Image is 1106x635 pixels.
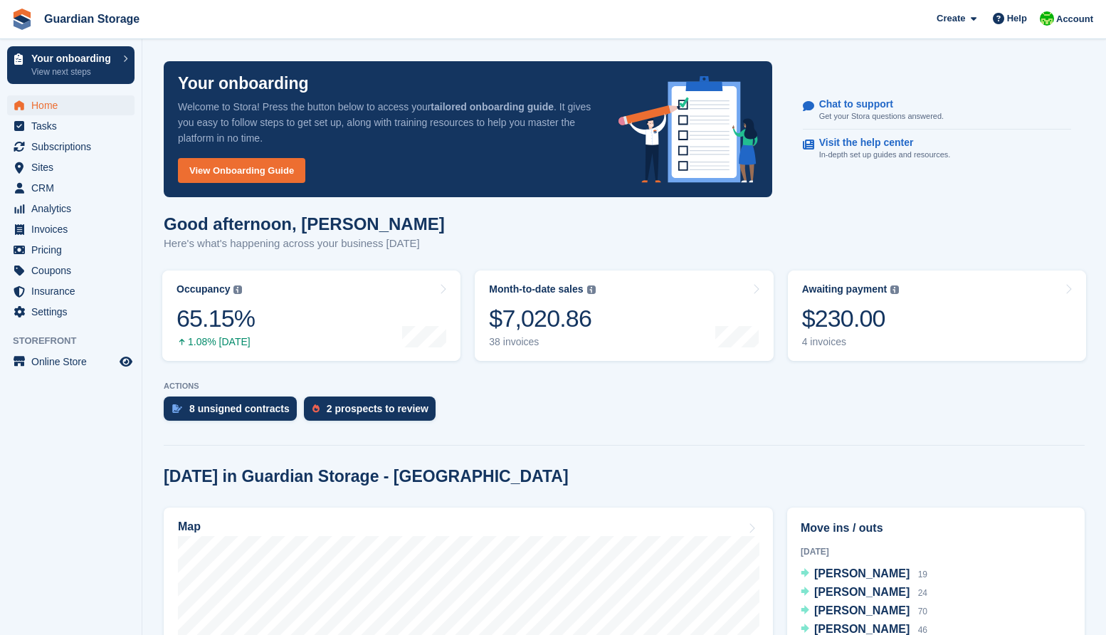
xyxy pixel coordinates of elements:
h2: [DATE] in Guardian Storage - [GEOGRAPHIC_DATA] [164,467,569,486]
a: [PERSON_NAME] 19 [801,565,927,584]
span: Insurance [31,281,117,301]
a: Visit the help center In-depth set up guides and resources. [803,130,1071,168]
span: Analytics [31,199,117,219]
div: $230.00 [802,304,900,333]
img: onboarding-info-6c161a55d2c0e0a8cae90662b2fe09162a5109e8cc188191df67fb4f79e88e88.svg [618,76,758,183]
span: Sites [31,157,117,177]
a: Month-to-date sales $7,020.86 38 invoices [475,271,773,361]
p: Your onboarding [178,75,309,92]
div: $7,020.86 [489,304,595,333]
span: Tasks [31,116,117,136]
p: Here's what's happening across your business [DATE] [164,236,445,252]
a: menu [7,178,135,198]
a: menu [7,95,135,115]
a: menu [7,116,135,136]
span: Home [31,95,117,115]
a: Chat to support Get your Stora questions answered. [803,91,1071,130]
img: Andrew Kinakin [1040,11,1054,26]
a: Occupancy 65.15% 1.08% [DATE] [162,271,460,361]
img: icon-info-grey-7440780725fd019a000dd9b08b2336e03edf1995a4989e88bcd33f0948082b44.svg [890,285,899,294]
span: Storefront [13,334,142,348]
span: Help [1007,11,1027,26]
a: menu [7,157,135,177]
a: menu [7,137,135,157]
span: [PERSON_NAME] [814,604,910,616]
a: menu [7,281,135,301]
h2: Map [178,520,201,533]
a: menu [7,352,135,372]
h2: Move ins / outs [801,520,1071,537]
span: CRM [31,178,117,198]
a: [PERSON_NAME] 24 [801,584,927,602]
a: Preview store [117,353,135,370]
span: Pricing [31,240,117,260]
img: stora-icon-8386f47178a22dfd0bd8f6a31ec36ba5ce8667c1dd55bd0f319d3a0aa187defe.svg [11,9,33,30]
a: Guardian Storage [38,7,145,31]
img: icon-info-grey-7440780725fd019a000dd9b08b2336e03edf1995a4989e88bcd33f0948082b44.svg [233,285,242,294]
a: 8 unsigned contracts [164,397,304,428]
div: [DATE] [801,545,1071,558]
img: contract_signature_icon-13c848040528278c33f63329250d36e43548de30e8caae1d1a13099fd9432cc5.svg [172,404,182,413]
a: menu [7,302,135,322]
h1: Good afternoon, [PERSON_NAME] [164,214,445,233]
a: [PERSON_NAME] 70 [801,602,927,621]
a: 2 prospects to review [304,397,443,428]
img: prospect-51fa495bee0391a8d652442698ab0144808aea92771e9ea1ae160a38d050c398.svg [312,404,320,413]
div: 38 invoices [489,336,595,348]
div: 2 prospects to review [327,403,428,414]
p: Welcome to Stora! Press the button below to access your . It gives you easy to follow steps to ge... [178,99,596,146]
img: icon-info-grey-7440780725fd019a000dd9b08b2336e03edf1995a4989e88bcd33f0948082b44.svg [587,285,596,294]
p: Chat to support [819,98,932,110]
a: menu [7,199,135,219]
span: [PERSON_NAME] [814,567,910,579]
span: Coupons [31,261,117,280]
p: Get your Stora questions answered. [819,110,944,122]
a: menu [7,240,135,260]
div: 4 invoices [802,336,900,348]
span: Create [937,11,965,26]
div: 1.08% [DATE] [177,336,255,348]
div: Occupancy [177,283,230,295]
span: Account [1056,12,1093,26]
span: Online Store [31,352,117,372]
span: 19 [918,570,927,579]
span: 70 [918,607,927,616]
strong: tailored onboarding guide [431,101,554,112]
span: [PERSON_NAME] [814,586,910,598]
span: Invoices [31,219,117,239]
div: Month-to-date sales [489,283,583,295]
a: menu [7,219,135,239]
a: Your onboarding View next steps [7,46,135,84]
span: [PERSON_NAME] [814,623,910,635]
a: Awaiting payment $230.00 4 invoices [788,271,1086,361]
div: Awaiting payment [802,283,888,295]
a: View Onboarding Guide [178,158,305,183]
p: View next steps [31,65,116,78]
p: In-depth set up guides and resources. [819,149,951,161]
span: 24 [918,588,927,598]
div: 8 unsigned contracts [189,403,290,414]
span: Settings [31,302,117,322]
p: Your onboarding [31,53,116,63]
span: Subscriptions [31,137,117,157]
span: 46 [918,625,927,635]
p: ACTIONS [164,382,1085,391]
a: menu [7,261,135,280]
div: 65.15% [177,304,255,333]
p: Visit the help center [819,137,939,149]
